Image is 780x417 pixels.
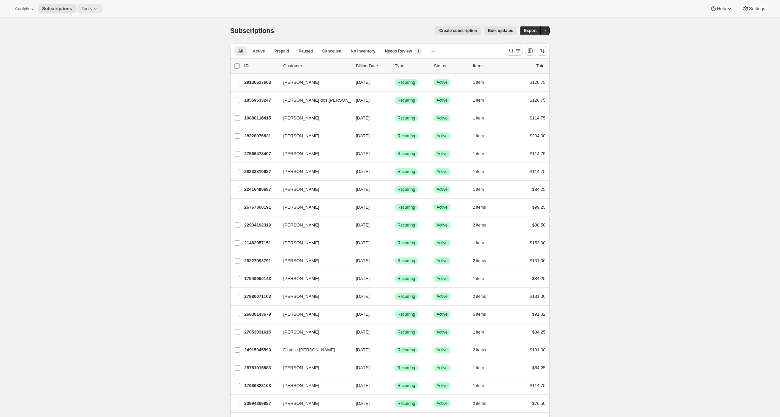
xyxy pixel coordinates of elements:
span: [DATE] [356,222,370,228]
span: Cancelled [322,48,342,54]
span: Analytics [15,6,33,11]
span: $84.25 [532,276,546,281]
span: 1 item [473,133,484,139]
span: $84.25 [532,365,546,370]
span: [PERSON_NAME] [283,150,319,157]
p: Status [434,63,468,69]
button: 2 items [473,203,494,212]
span: Active [437,347,448,353]
span: Active [437,365,448,371]
button: [PERSON_NAME] [279,291,347,302]
button: [PERSON_NAME] [279,220,347,231]
button: 1 item [473,185,492,194]
span: Recurring [398,98,415,103]
button: 1 item [473,381,492,390]
button: Search and filter results [507,46,523,56]
button: [PERSON_NAME] [279,77,347,88]
button: 1 item [473,149,492,159]
button: [PERSON_NAME] [279,398,347,409]
span: [DATE] [356,115,370,120]
span: Active [437,187,448,192]
span: 2 items [473,222,486,228]
span: 1 item [473,151,484,157]
span: 1 item [473,365,484,371]
button: [PERSON_NAME] [279,202,347,213]
span: $88.50 [532,222,546,228]
p: 27053031615 [244,329,278,336]
p: 17949950143 [244,275,278,282]
p: 21462057151 [244,240,278,246]
button: [PERSON_NAME] [279,273,347,284]
div: 27566473407[PERSON_NAME][DATE]SuccessRecurringSuccessActive1 item$114.75 [244,149,546,159]
span: [PERSON_NAME] [283,364,319,371]
span: 2 items [473,401,486,406]
div: 28232810687[PERSON_NAME][DATE]SuccessRecurringSuccessActive1 item$114.75 [244,167,546,176]
button: 1 item [473,167,492,176]
button: 2 items [473,399,494,408]
span: Active [253,48,265,54]
span: 6 items [473,312,486,317]
span: Prepaid [274,48,289,54]
span: $84.25 [532,329,546,335]
button: 1 item [473,113,492,123]
span: Active [437,133,448,139]
span: $99.25 [532,205,546,210]
p: 23994269887 [244,400,278,407]
button: [PERSON_NAME] [279,362,347,373]
span: [PERSON_NAME] [283,329,319,336]
span: Recurring [398,276,415,281]
div: 18559533247[PERSON_NAME] dos [PERSON_NAME][DATE]SuccessRecurringSuccessActive1 item$126.75 [244,96,546,105]
p: 19880116415 [244,115,278,121]
span: [DATE] [356,205,370,210]
span: [PERSON_NAME] [283,133,319,139]
div: 28227993791[PERSON_NAME][DATE]SuccessRecurringSuccessActive2 items$131.00 [244,256,546,266]
button: [PERSON_NAME] [279,131,347,141]
div: 27980071103[PERSON_NAME][DATE]SuccessRecurringSuccessActive2 items$131.00 [244,292,546,301]
div: 24915345599Diamile [PERSON_NAME][DATE]SuccessRecurringSuccessActive2 items$131.00 [244,345,546,355]
span: [PERSON_NAME] [283,257,319,264]
span: [DATE] [356,312,370,317]
button: [PERSON_NAME] [279,380,347,391]
span: [PERSON_NAME] [283,293,319,300]
span: Active [437,294,448,299]
span: [DATE] [356,276,370,281]
span: Recurring [398,187,415,192]
button: Help [706,4,737,13]
p: 22934192319 [244,222,278,229]
span: Active [437,312,448,317]
div: Type [395,63,429,69]
span: Recurring [398,133,415,139]
button: Tools [77,4,103,13]
span: Needs Review [385,48,412,54]
p: 26767360191 [244,204,278,211]
span: No inventory [351,48,375,54]
p: 17686823103 [244,382,278,389]
button: [PERSON_NAME] [279,148,347,159]
span: [DATE] [356,258,370,263]
span: Active [437,115,448,121]
span: [DATE] [356,151,370,156]
button: Export [520,26,541,35]
span: [PERSON_NAME] [283,115,319,121]
button: 2 items [473,292,494,301]
span: [DATE] [356,133,370,138]
div: 21462057151[PERSON_NAME][DATE]SuccessRecurringSuccessActive1 item$153.00 [244,238,546,248]
button: 2 items [473,256,494,266]
span: 1 [417,48,420,54]
span: Active [437,401,448,406]
span: Recurring [398,151,415,157]
span: [DATE] [356,98,370,103]
button: 1 item [473,78,492,87]
span: [DATE] [356,365,370,370]
span: $114.75 [530,115,546,120]
button: 2 items [473,345,494,355]
span: Recurring [398,169,415,174]
span: 2 items [473,258,486,264]
span: $114.75 [530,383,546,388]
span: Diamile [PERSON_NAME] [283,347,335,353]
span: Subscriptions [42,6,72,11]
button: 2 items [473,220,494,230]
span: $114.75 [530,151,546,156]
span: $114.75 [530,169,546,174]
div: 22934192319[PERSON_NAME][DATE]SuccessRecurringSuccessActive2 items$88.50 [244,220,546,230]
